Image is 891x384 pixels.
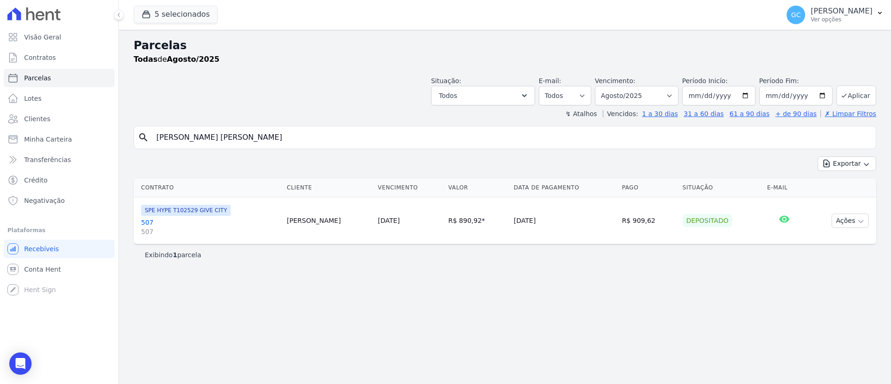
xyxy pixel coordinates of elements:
span: Negativação [24,196,65,205]
label: E-mail: [539,77,562,85]
a: ✗ Limpar Filtros [820,110,876,117]
label: Vencimento: [595,77,635,85]
a: + de 90 dias [775,110,817,117]
a: 31 a 60 dias [684,110,723,117]
label: ↯ Atalhos [565,110,597,117]
a: Clientes [4,110,115,128]
th: Pago [618,178,679,197]
p: [PERSON_NAME] [811,7,872,16]
th: Valor [445,178,510,197]
th: E-mail [763,178,805,197]
label: Período Fim: [759,76,833,86]
input: Buscar por nome do lote ou do cliente [151,128,872,147]
span: Contratos [24,53,56,62]
div: Open Intercom Messenger [9,352,32,375]
span: Lotes [24,94,42,103]
a: Parcelas [4,69,115,87]
span: Recebíveis [24,244,59,254]
a: 1 a 30 dias [642,110,678,117]
button: Exportar [818,156,876,171]
a: 61 a 90 dias [730,110,769,117]
span: Minha Carteira [24,135,72,144]
span: Todos [439,90,457,101]
a: 507507 [141,218,279,236]
a: Conta Hent [4,260,115,279]
i: search [138,132,149,143]
span: Transferências [24,155,71,164]
strong: Todas [134,55,158,64]
label: Situação: [431,77,461,85]
label: Vencidos: [603,110,638,117]
span: 507 [141,227,279,236]
th: Vencimento [374,178,445,197]
th: Cliente [283,178,374,197]
button: 5 selecionados [134,6,218,23]
span: Conta Hent [24,265,61,274]
strong: Agosto/2025 [167,55,220,64]
td: R$ 890,92 [445,197,510,244]
span: Visão Geral [24,33,61,42]
span: Clientes [24,114,50,124]
a: Lotes [4,89,115,108]
th: Situação [679,178,763,197]
h2: Parcelas [134,37,876,54]
div: Depositado [683,214,732,227]
button: Ações [832,214,869,228]
a: Crédito [4,171,115,189]
a: Contratos [4,48,115,67]
button: Aplicar [836,85,876,105]
span: GC [791,12,801,18]
a: [DATE] [378,217,400,224]
p: Exibindo parcela [145,250,201,260]
div: Plataformas [7,225,111,236]
span: Parcelas [24,73,51,83]
th: Data de Pagamento [510,178,618,197]
span: Crédito [24,176,48,185]
a: Negativação [4,191,115,210]
a: Recebíveis [4,240,115,258]
span: SPE HYPE T102529 GIVE CITY [141,205,231,216]
button: Todos [431,86,535,105]
p: de [134,54,220,65]
label: Período Inicío: [682,77,728,85]
p: Ver opções [811,16,872,23]
td: R$ 909,62 [618,197,679,244]
b: 1 [173,251,177,259]
a: Transferências [4,150,115,169]
td: [PERSON_NAME] [283,197,374,244]
a: Minha Carteira [4,130,115,149]
th: Contrato [134,178,283,197]
button: GC [PERSON_NAME] Ver opções [779,2,891,28]
td: [DATE] [510,197,618,244]
a: Visão Geral [4,28,115,46]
